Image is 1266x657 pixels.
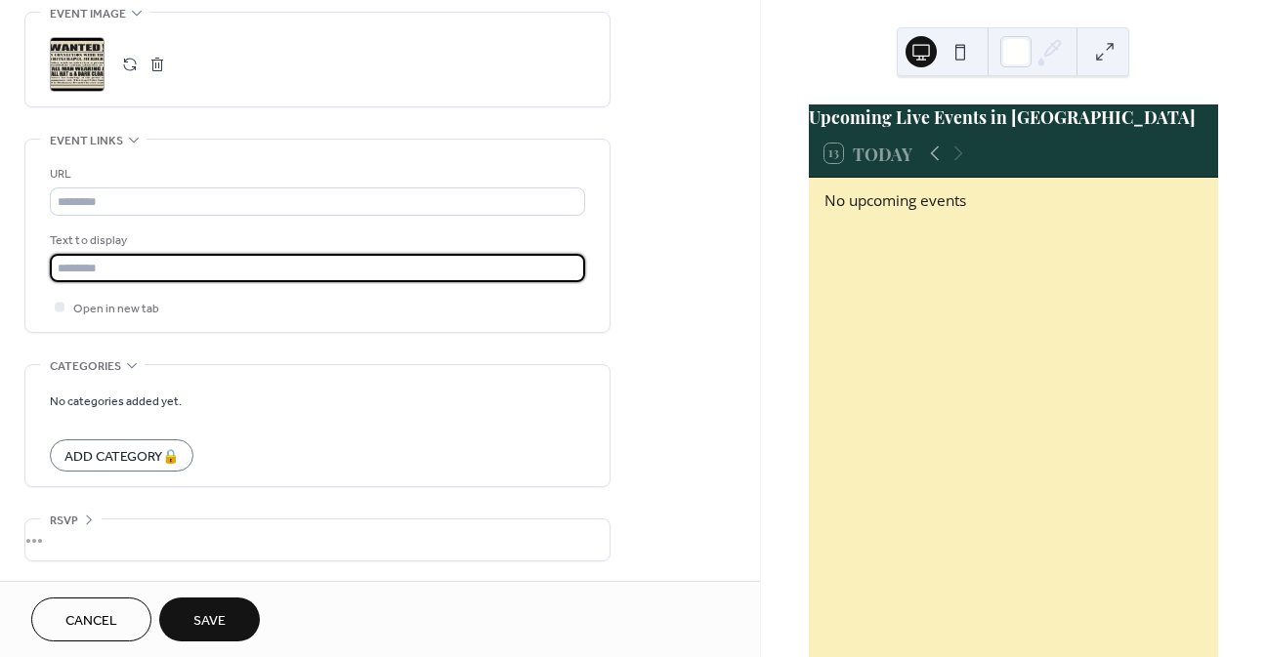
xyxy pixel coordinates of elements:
[809,104,1218,130] div: Upcoming Live Events in [GEOGRAPHIC_DATA]
[50,164,581,185] div: URL
[50,4,126,24] span: Event image
[25,519,610,560] div: •••
[824,189,1203,212] div: No upcoming events
[50,511,78,531] span: RSVP
[50,356,121,377] span: Categories
[50,37,105,92] div: ;
[193,611,226,632] span: Save
[31,597,151,641] button: Cancel
[65,611,117,632] span: Cancel
[73,299,159,319] span: Open in new tab
[159,597,260,641] button: Save
[50,230,581,251] div: Text to display
[50,131,123,151] span: Event links
[50,391,182,412] span: No categories added yet.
